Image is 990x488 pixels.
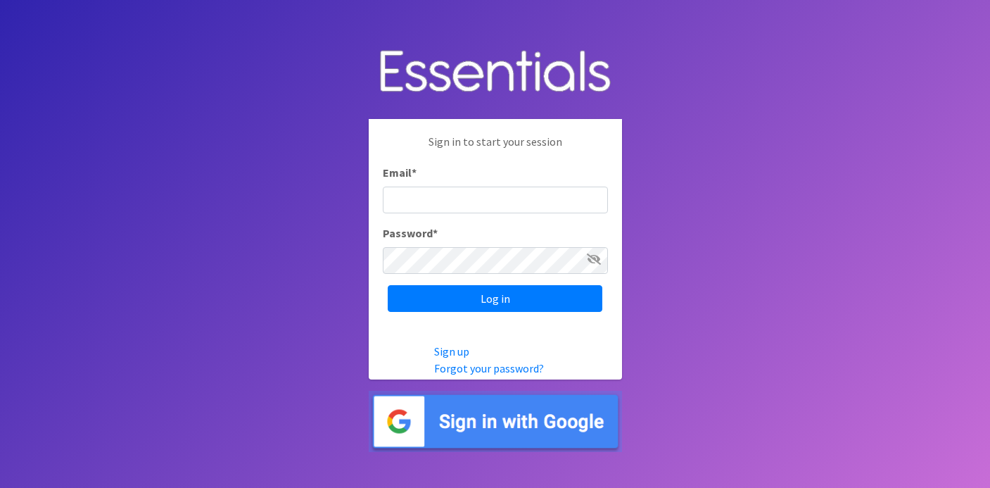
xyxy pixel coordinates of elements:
[433,226,438,240] abbr: required
[383,225,438,242] label: Password
[383,164,417,181] label: Email
[388,285,602,312] input: Log in
[412,165,417,180] abbr: required
[434,344,469,358] a: Sign up
[369,36,622,108] img: Human Essentials
[383,133,608,164] p: Sign in to start your session
[434,361,544,375] a: Forgot your password?
[369,391,622,452] img: Sign in with Google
